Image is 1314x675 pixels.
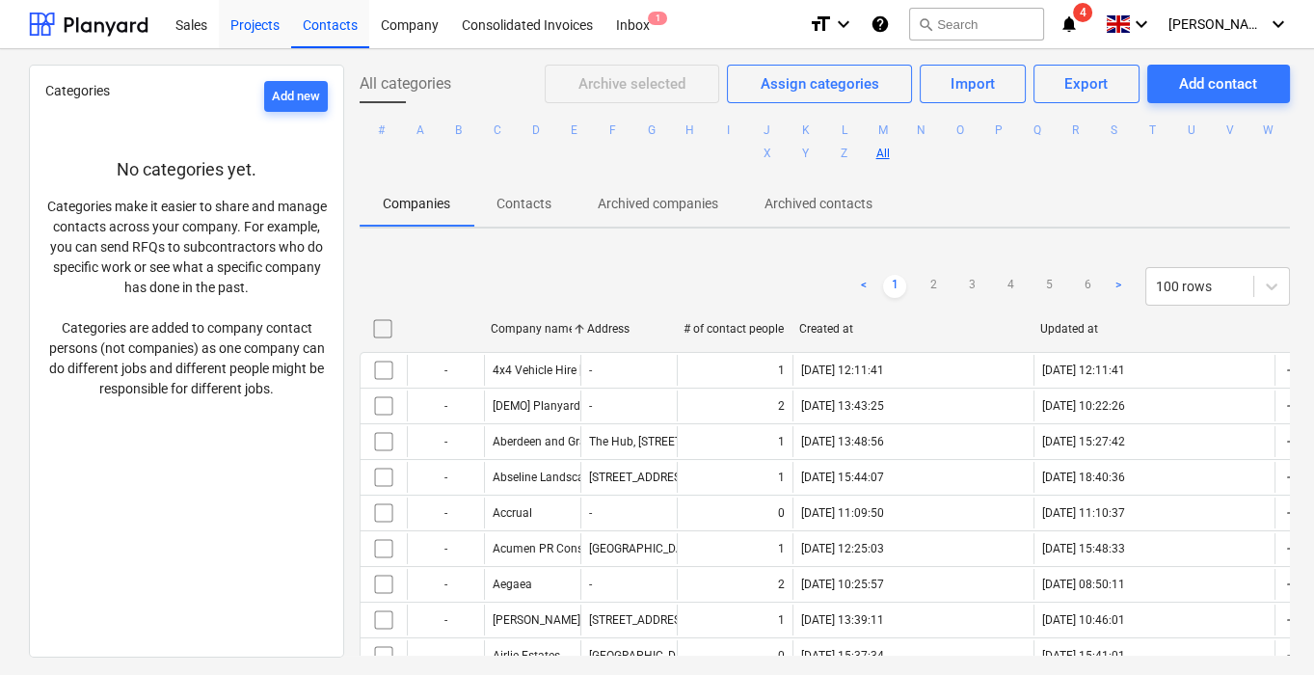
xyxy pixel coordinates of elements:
div: - [407,498,484,528]
div: - [407,533,484,564]
button: Search [909,8,1044,40]
a: Page 1 is your current page [883,275,906,298]
button: G [640,119,663,142]
div: 2 [778,578,785,591]
div: [DATE] 18:40:36 [1042,471,1125,484]
div: - [407,462,484,493]
button: D [524,119,548,142]
button: Add contact [1147,65,1290,103]
p: Archived companies [598,194,718,214]
span: 4 [1073,3,1092,22]
div: Company name [491,322,572,336]
div: [STREET_ADDRESS] [589,471,690,484]
a: Page 5 [1037,275,1060,298]
span: Categories [45,83,110,98]
a: Next page [1107,275,1130,298]
div: - [407,640,484,671]
button: A [409,119,432,142]
div: - [589,578,592,591]
button: N [910,119,933,142]
button: F [602,119,625,142]
a: Page 2 [922,275,945,298]
div: [GEOGRAPHIC_DATA], [GEOGRAPHIC_DATA], by Kirriemuir, [GEOGRAPHIC_DATA], DD8 5NG [589,649,1055,662]
div: - [407,426,484,457]
i: keyboard_arrow_down [1267,13,1290,36]
div: Airlie Estates [493,649,560,662]
div: Created at [799,322,1025,336]
button: Export [1033,65,1139,103]
button: O [949,119,972,142]
div: 1 [778,471,785,484]
button: Add new [264,81,328,112]
div: [PERSON_NAME] Ltd [493,613,600,627]
button: I [717,119,740,142]
div: [DATE] 10:25:57 [801,578,884,591]
a: Page 4 [999,275,1022,298]
div: [DATE] 11:09:50 [801,506,884,520]
div: - [589,364,592,377]
button: Import [920,65,1026,103]
div: [DATE] 15:48:33 [1042,542,1125,555]
div: [DATE] 11:10:37 [1042,506,1125,520]
div: [DATE] 15:37:34 [801,649,884,662]
div: Updated at [1040,322,1266,336]
div: Add contact [1179,71,1257,96]
p: Contacts [496,194,551,214]
button: Z [833,142,856,165]
button: All [872,142,895,165]
a: Page 3 [960,275,983,298]
div: [DATE] 15:44:07 [801,471,884,484]
p: Archived contacts [764,194,872,214]
button: P [987,119,1010,142]
button: C [486,119,509,142]
div: Export [1064,71,1109,96]
div: 1 [778,364,785,377]
div: - [589,506,592,520]
div: 1 [778,435,785,448]
div: [STREET_ADDRESS] [GEOGRAPHIC_DATA], [GEOGRAPHIC_DATA], Co. [GEOGRAPHIC_DATA]. [GEOGRAPHIC_DATA] [589,613,1172,627]
div: Chat Widget [1218,582,1314,675]
i: Knowledge base [871,13,890,36]
div: 0 [778,649,785,662]
div: [GEOGRAPHIC_DATA], [STREET_ADDRESS][PERSON_NAME] [589,542,894,555]
button: H [679,119,702,142]
i: notifications [1059,13,1079,36]
button: V [1219,119,1242,142]
div: Import [951,71,996,96]
div: [DATE] 10:22:26 [1042,399,1125,413]
button: L [833,119,856,142]
button: U [1180,119,1203,142]
button: B [447,119,470,142]
div: 4x4 Vehicle Hire [GEOGRAPHIC_DATA] [493,364,690,377]
div: [DATE] 13:48:56 [801,435,884,448]
button: E [563,119,586,142]
button: Y [794,142,818,165]
div: The Hub, [STREET_ADDRESS] [589,435,739,448]
div: 1 [778,542,785,555]
div: Accrual [493,506,532,520]
div: [DEMO] Planyard Electric LLC [493,399,643,413]
span: All categories [360,72,451,95]
button: Q [1026,119,1049,142]
i: format_size [809,13,832,36]
button: R [1064,119,1087,142]
button: S [1103,119,1126,142]
div: - [407,605,484,635]
button: X [756,142,779,165]
div: Abseline Landscape Planning [493,471,647,484]
div: # of contact people [684,322,784,336]
button: M [872,119,895,142]
button: # [370,119,393,142]
i: keyboard_arrow_down [1130,13,1153,36]
button: Assign categories [727,65,912,103]
p: Categories make it easier to share and manage contacts across your company. For example, you can ... [45,197,328,399]
button: T [1141,119,1165,142]
div: Address [587,322,668,336]
div: Assign categories [761,71,879,96]
div: 2 [778,399,785,413]
div: [DATE] 08:50:11 [1042,578,1125,591]
div: - [407,355,484,386]
div: - [407,569,484,600]
div: 1 [778,613,785,627]
div: [DATE] 15:41:01 [1042,649,1125,662]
